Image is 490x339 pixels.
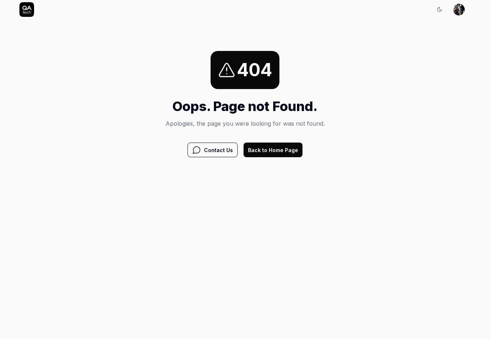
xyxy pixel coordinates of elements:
img: 05712e90-f4ae-4f2d-bd35-432edce69fe3.jpeg [453,4,465,15]
button: Back to Home Page [244,143,302,157]
span: 404 [237,57,272,83]
button: Contact Us [188,143,238,157]
p: Apologies, the page you were looking for was not found. [166,119,325,128]
h1: Oops. Page not Found. [166,96,325,116]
